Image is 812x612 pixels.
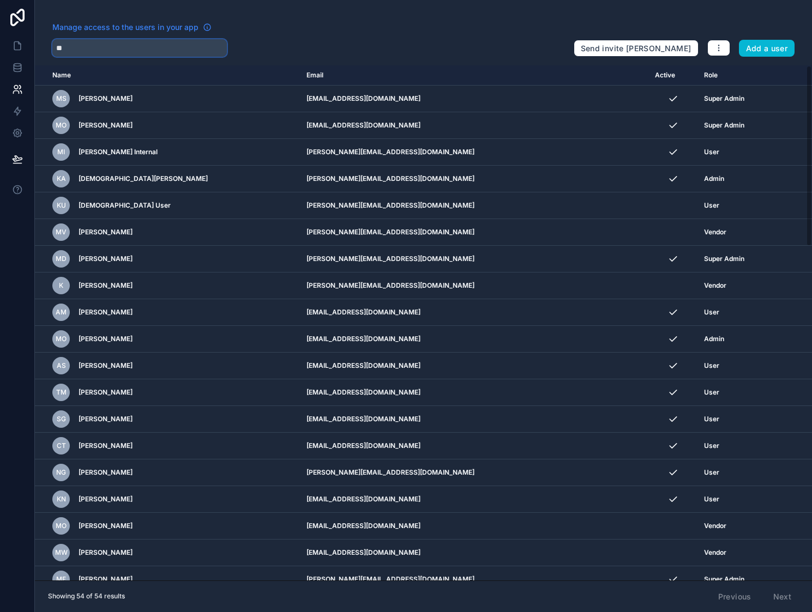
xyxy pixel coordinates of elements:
span: AS [57,361,66,370]
td: [PERSON_NAME][EMAIL_ADDRESS][DOMAIN_NAME] [300,219,648,246]
span: MW [55,548,68,557]
span: User [704,308,719,317]
span: Showing 54 of 54 results [48,592,125,601]
td: [EMAIL_ADDRESS][DOMAIN_NAME] [300,406,648,433]
td: [PERSON_NAME][EMAIL_ADDRESS][DOMAIN_NAME] [300,139,648,166]
th: Email [300,65,648,86]
span: User [704,468,719,477]
span: Vendor [704,281,726,290]
span: MS [56,94,67,103]
span: MO [56,522,67,530]
span: Super Admin [704,121,744,130]
span: TM [56,388,67,397]
span: [PERSON_NAME] [79,415,133,423]
span: [PERSON_NAME] [79,388,133,397]
span: Admin [704,174,724,183]
span: NG [56,468,66,477]
span: MV [56,228,67,237]
span: Manage access to the users in your app [52,22,199,33]
span: User [704,361,719,370]
span: [PERSON_NAME] [79,94,133,103]
td: [EMAIL_ADDRESS][DOMAIN_NAME] [300,540,648,566]
span: [PERSON_NAME] [79,548,133,557]
a: Manage access to the users in your app [52,22,212,33]
td: [PERSON_NAME][EMAIL_ADDRESS][DOMAIN_NAME] [300,246,648,272]
td: [EMAIL_ADDRESS][DOMAIN_NAME] [300,86,648,112]
span: Super Admin [704,575,744,584]
th: Name [35,65,300,86]
span: [DEMOGRAPHIC_DATA][PERSON_NAME] [79,174,208,183]
span: Vendor [704,228,726,237]
span: [PERSON_NAME] [79,121,133,130]
span: [PERSON_NAME] [79,441,133,450]
td: [EMAIL_ADDRESS][DOMAIN_NAME] [300,299,648,326]
td: [PERSON_NAME][EMAIL_ADDRESS][DOMAIN_NAME] [300,459,648,486]
td: [EMAIL_ADDRESS][DOMAIN_NAME] [300,379,648,406]
span: KA [57,174,66,183]
span: CT [57,441,66,450]
td: [EMAIL_ADDRESS][DOMAIN_NAME] [300,486,648,513]
span: [PERSON_NAME] [79,575,133,584]
th: Active [648,65,697,86]
span: [PERSON_NAME] [79,255,133,263]
td: [PERSON_NAME][EMAIL_ADDRESS][DOMAIN_NAME] [300,166,648,192]
span: SG [57,415,66,423]
button: Add a user [739,40,795,57]
td: [EMAIL_ADDRESS][DOMAIN_NAME] [300,513,648,540]
span: User [704,201,719,210]
span: [DEMOGRAPHIC_DATA] User [79,201,171,210]
span: [PERSON_NAME] [79,361,133,370]
span: User [704,388,719,397]
td: [EMAIL_ADDRESS][DOMAIN_NAME] [300,112,648,139]
span: [PERSON_NAME] [79,468,133,477]
td: [PERSON_NAME][EMAIL_ADDRESS][DOMAIN_NAME] [300,566,648,593]
span: User [704,441,719,450]
span: MD [56,255,67,263]
span: AM [56,308,67,317]
span: [PERSON_NAME] [79,335,133,343]
span: User [704,495,719,504]
span: User [704,415,719,423]
span: KU [57,201,66,210]
span: MF [56,575,66,584]
span: K [59,281,63,290]
span: MI [57,148,65,156]
td: [EMAIL_ADDRESS][DOMAIN_NAME] [300,326,648,353]
span: [PERSON_NAME] Internal [79,148,158,156]
span: MO [56,121,67,130]
span: [PERSON_NAME] [79,281,133,290]
td: [PERSON_NAME][EMAIL_ADDRESS][DOMAIN_NAME] [300,272,648,299]
span: Super Admin [704,255,744,263]
span: MO [56,335,67,343]
th: Role [697,65,777,86]
span: [PERSON_NAME] [79,228,133,237]
span: [PERSON_NAME] [79,308,133,317]
span: Vendor [704,522,726,530]
span: KN [57,495,66,504]
button: Send invite [PERSON_NAME] [574,40,699,57]
td: [EMAIL_ADDRESS][DOMAIN_NAME] [300,433,648,459]
td: [EMAIL_ADDRESS][DOMAIN_NAME] [300,353,648,379]
span: [PERSON_NAME] [79,522,133,530]
span: User [704,148,719,156]
div: scrollable content [35,65,812,580]
td: [PERSON_NAME][EMAIL_ADDRESS][DOMAIN_NAME] [300,192,648,219]
span: Admin [704,335,724,343]
span: Super Admin [704,94,744,103]
span: Vendor [704,548,726,557]
span: [PERSON_NAME] [79,495,133,504]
